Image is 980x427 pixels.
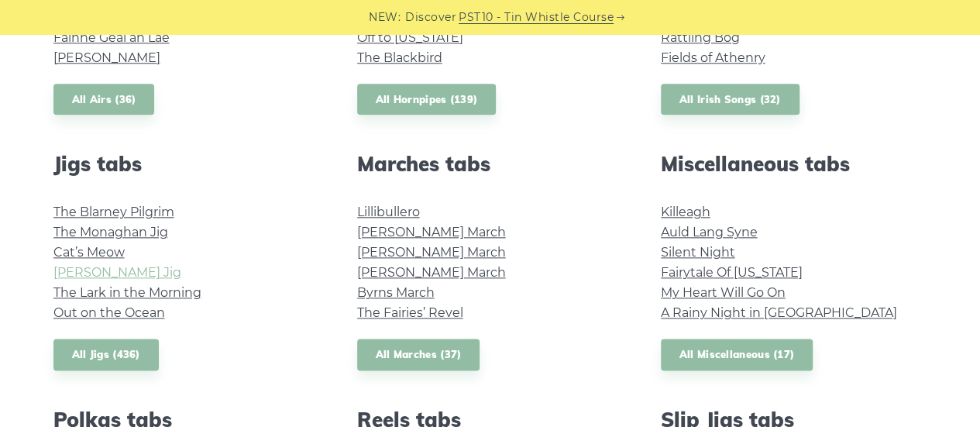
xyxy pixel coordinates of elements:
h2: Marches tabs [357,152,624,176]
a: [PERSON_NAME] March [357,265,506,280]
a: Byrns March [357,285,435,300]
h2: Jigs tabs [53,152,320,176]
a: [PERSON_NAME] [53,50,160,65]
a: All Jigs (436) [53,339,159,370]
a: The Lark in the Morning [53,285,201,300]
span: Discover [405,9,456,26]
a: Cat’s Meow [53,245,125,260]
span: NEW: [369,9,401,26]
a: All Airs (36) [53,84,155,115]
a: Fáinne Geal an Lae [53,30,170,45]
a: All Marches (37) [357,339,480,370]
a: All Miscellaneous (17) [661,339,813,370]
a: The Fairies’ Revel [357,305,463,320]
a: Fields of Athenry [661,50,765,65]
a: Fairytale Of [US_STATE] [661,265,803,280]
a: The Blarney Pilgrim [53,205,174,219]
a: My Heart Will Go On [661,285,786,300]
a: [PERSON_NAME] Jig [53,265,181,280]
a: Auld Lang Syne [661,225,758,239]
a: All Hornpipes (139) [357,84,497,115]
a: The Blackbird [357,50,442,65]
a: [PERSON_NAME] March [357,225,506,239]
h2: Miscellaneous tabs [661,152,927,176]
a: The Monaghan Jig [53,225,168,239]
a: Rattling Bog [661,30,740,45]
a: Out on the Ocean [53,305,165,320]
a: Killeagh [661,205,710,219]
a: PST10 - Tin Whistle Course [459,9,614,26]
a: [PERSON_NAME] March [357,245,506,260]
a: Silent Night [661,245,735,260]
a: A Rainy Night in [GEOGRAPHIC_DATA] [661,305,897,320]
a: Lillibullero [357,205,420,219]
a: Off to [US_STATE] [357,30,463,45]
a: All Irish Songs (32) [661,84,799,115]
